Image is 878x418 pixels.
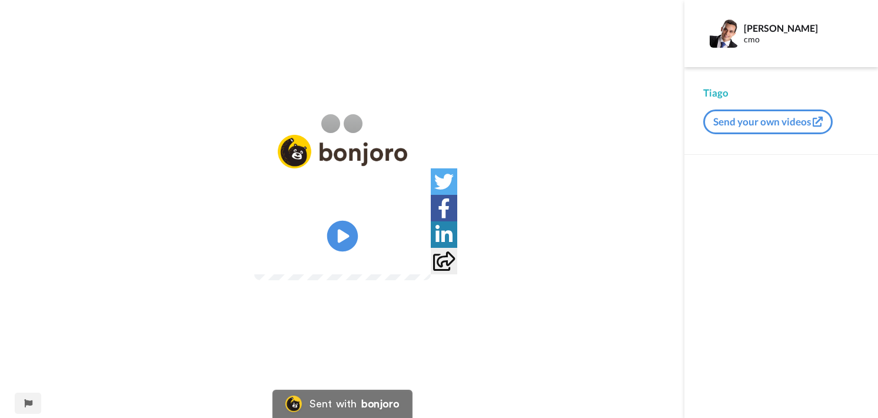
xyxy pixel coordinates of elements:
img: Full screen [408,252,420,264]
div: [PERSON_NAME] [744,22,859,34]
div: Sent with [310,399,357,409]
div: Tiago [703,86,859,100]
button: Send your own videos [703,110,833,134]
img: Bonjoro Logo [285,396,301,412]
img: Profile Image [710,19,738,48]
div: cmo [744,35,859,45]
div: bonjoro [361,399,399,409]
a: Bonjoro LogoSent withbonjoro [272,390,412,418]
img: logo_full.png [278,135,407,168]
